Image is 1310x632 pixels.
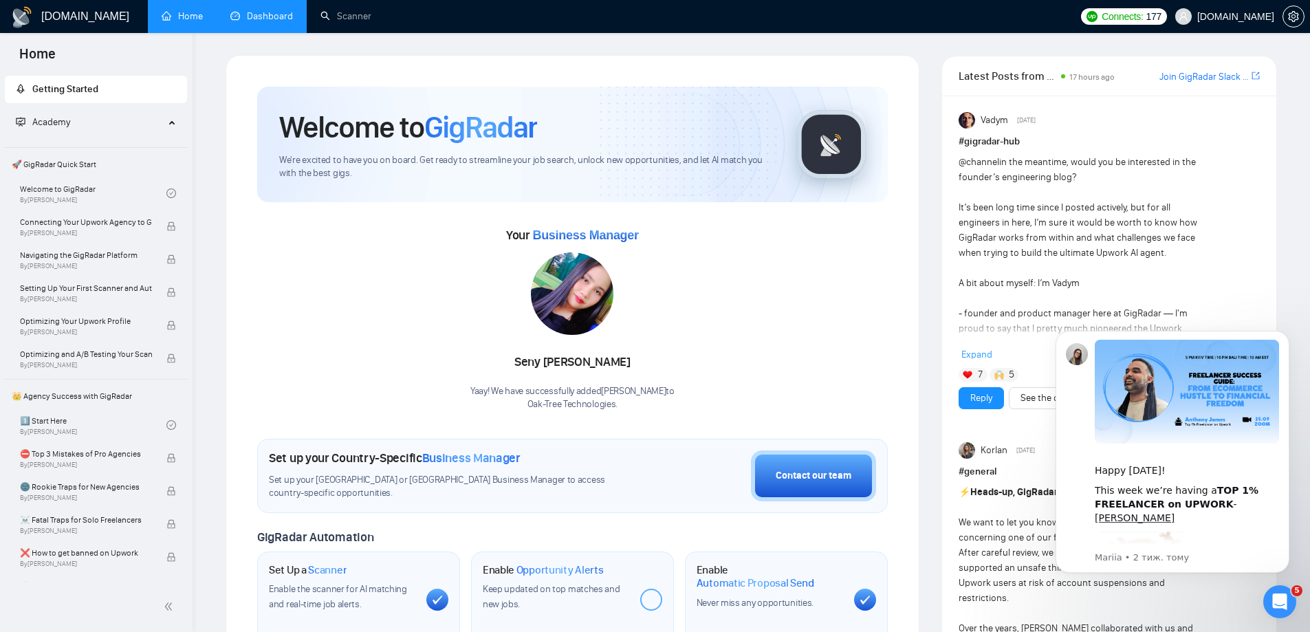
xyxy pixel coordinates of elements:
[963,370,972,380] img: ❤️
[797,110,866,179] img: gigradar-logo.png
[166,221,176,231] span: lock
[994,370,1004,380] img: 🙌
[978,368,983,382] span: 7
[20,347,152,361] span: Optimizing and A/B Testing Your Scanner for Better Results
[269,450,521,466] h1: Set up your Country-Specific
[16,116,70,128] span: Academy
[20,314,152,328] span: Optimizing Your Upwork Profile
[166,519,176,529] span: lock
[531,252,613,335] img: 1698919173900-IMG-20231024-WA0027.jpg
[959,442,975,459] img: Korlan
[308,563,347,577] span: Scanner
[166,320,176,330] span: lock
[959,112,975,129] img: Vadym
[981,113,1008,128] span: Vadym
[959,387,1004,409] button: Reply
[959,156,999,168] span: @channel
[1102,9,1143,24] span: Connects:
[5,76,187,103] li: Getting Started
[1252,70,1260,81] span: export
[1017,114,1036,127] span: [DATE]
[6,382,186,410] span: 👑 Agency Success with GigRadar
[166,552,176,562] span: lock
[20,262,152,270] span: By [PERSON_NAME]
[1179,12,1188,21] span: user
[1035,314,1310,625] iframe: Intercom notifications повідомлення
[166,486,176,496] span: lock
[470,398,675,411] p: Oak-Tree Technologies .
[20,178,166,208] a: Welcome to GigRadarBy[PERSON_NAME]
[20,494,152,502] span: By [PERSON_NAME]
[257,530,373,545] span: GigRadar Automation
[269,583,407,610] span: Enable the scanner for AI matching and real-time job alerts.
[20,248,152,262] span: Navigating the GigRadar Platform
[959,67,1057,85] span: Latest Posts from the GigRadar Community
[279,109,537,146] h1: Welcome to
[1016,444,1035,457] span: [DATE]
[1069,72,1115,82] span: 17 hours ago
[1159,69,1249,85] a: Join GigRadar Slack Community
[20,560,152,568] span: By [PERSON_NAME]
[20,215,152,229] span: Connecting Your Upwork Agency to GigRadar
[20,447,152,461] span: ⛔ Top 3 Mistakes of Pro Agencies
[751,450,876,501] button: Contact our team
[506,228,639,243] span: Your
[1252,69,1260,83] a: export
[20,361,152,369] span: By [PERSON_NAME]
[20,410,166,440] a: 1️⃣ Start HereBy[PERSON_NAME]
[279,154,775,180] span: We're excited to have you on board. Get ready to streamline your job search, unlock new opportuni...
[11,6,33,28] img: logo
[8,44,67,73] span: Home
[20,527,152,535] span: By [PERSON_NAME]
[20,328,152,336] span: By [PERSON_NAME]
[1291,585,1302,596] span: 5
[32,83,98,95] span: Getting Started
[1282,6,1304,28] button: setting
[1009,368,1014,382] span: 5
[166,254,176,264] span: lock
[422,450,521,466] span: Business Manager
[1263,585,1296,618] iframe: Intercom live chat
[776,468,851,483] div: Contact our team
[269,474,633,500] span: Set up your [GEOGRAPHIC_DATA] or [GEOGRAPHIC_DATA] Business Manager to access country-specific op...
[424,109,537,146] span: GigRadar
[164,600,177,613] span: double-left
[470,351,675,374] div: Seny [PERSON_NAME]
[697,597,814,609] span: Never miss any opportunities.
[20,480,152,494] span: 🌚 Rookie Traps for New Agencies
[20,579,152,593] span: 😭 Account blocked: what to do?
[166,420,176,430] span: check-circle
[1283,11,1304,22] span: setting
[20,513,152,527] span: ☠️ Fatal Traps for Solo Freelancers
[959,155,1200,548] div: in the meantime, would you be interested in the founder’s engineering blog? It’s been long time s...
[483,583,620,610] span: Keep updated on top matches and new jobs.
[20,546,152,560] span: ❌ How to get banned on Upwork
[162,10,203,22] a: homeHome
[166,453,176,463] span: lock
[981,443,1007,458] span: Korlan
[32,116,70,128] span: Academy
[20,461,152,469] span: By [PERSON_NAME]
[470,385,675,411] div: Yaay! We have successfully added [PERSON_NAME] to
[20,229,152,237] span: By [PERSON_NAME]
[483,563,604,577] h1: Enable
[697,576,814,590] span: Automatic Proposal Send
[1009,387,1093,409] button: See the details
[697,563,843,590] h1: Enable
[532,228,638,242] span: Business Manager
[959,464,1260,479] h1: # general
[6,151,186,178] span: 🚀 GigRadar Quick Start
[1087,11,1098,22] img: upwork-logo.png
[959,486,970,498] span: ⚡
[230,10,293,22] a: dashboardDashboard
[20,281,152,295] span: Setting Up Your First Scanner and Auto-Bidder
[16,84,25,94] span: rocket
[1282,11,1304,22] a: setting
